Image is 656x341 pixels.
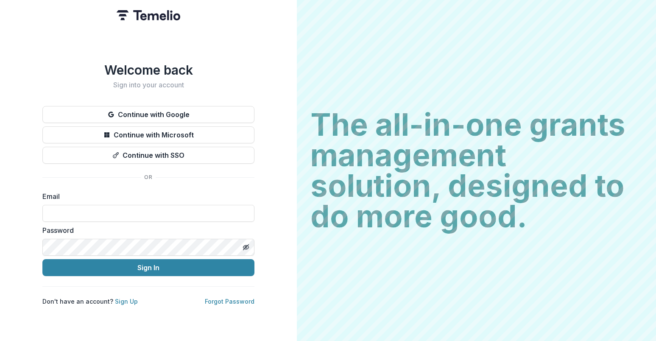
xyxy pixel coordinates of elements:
img: Temelio [117,10,180,20]
button: Continue with Google [42,106,254,123]
button: Sign In [42,259,254,276]
label: Email [42,191,249,201]
a: Sign Up [115,298,138,305]
button: Continue with SSO [42,147,254,164]
h2: Sign into your account [42,81,254,89]
p: Don't have an account? [42,297,138,306]
a: Forgot Password [205,298,254,305]
label: Password [42,225,249,235]
button: Continue with Microsoft [42,126,254,143]
button: Toggle password visibility [239,240,253,254]
h1: Welcome back [42,62,254,78]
